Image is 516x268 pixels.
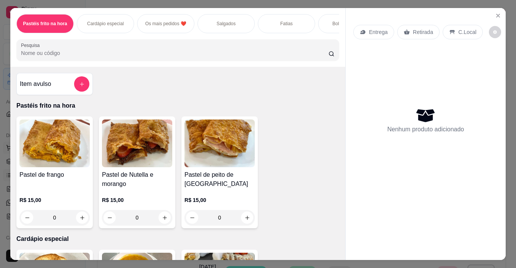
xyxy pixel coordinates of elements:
[186,211,198,224] button: decrease-product-quantity
[217,21,236,27] p: Salgados
[16,101,339,110] p: Pastéis frito na hora
[21,49,328,57] input: Pesquisa
[76,211,88,224] button: increase-product-quantity
[184,119,255,167] img: product-image
[159,211,171,224] button: increase-product-quantity
[145,21,186,27] p: Os mais pedidos ❤️
[102,196,172,204] p: R$ 15,00
[19,119,90,167] img: product-image
[413,28,433,36] p: Retirada
[21,42,42,48] label: Pesquisa
[20,79,51,89] h4: Item avulso
[387,125,464,134] p: Nenhum produto adicionado
[489,26,501,38] button: decrease-product-quantity
[104,211,116,224] button: decrease-product-quantity
[19,170,90,179] h4: Pastel de frango
[19,196,90,204] p: R$ 15,00
[16,234,339,244] p: Cardápio especial
[332,21,361,27] p: Bolos Afetivos
[280,21,293,27] p: Fatias
[102,119,172,167] img: product-image
[184,196,255,204] p: R$ 15,00
[369,28,388,36] p: Entrega
[102,170,172,189] h4: Pastel de Nutella e morango
[241,211,253,224] button: increase-product-quantity
[458,28,476,36] p: C.Local
[492,10,504,22] button: Close
[87,21,124,27] p: Cardápio especial
[74,76,89,92] button: add-separate-item
[184,170,255,189] h4: Pastel de peito de [GEOGRAPHIC_DATA]
[23,21,67,27] p: Pastéis frito na hora
[21,211,33,224] button: decrease-product-quantity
